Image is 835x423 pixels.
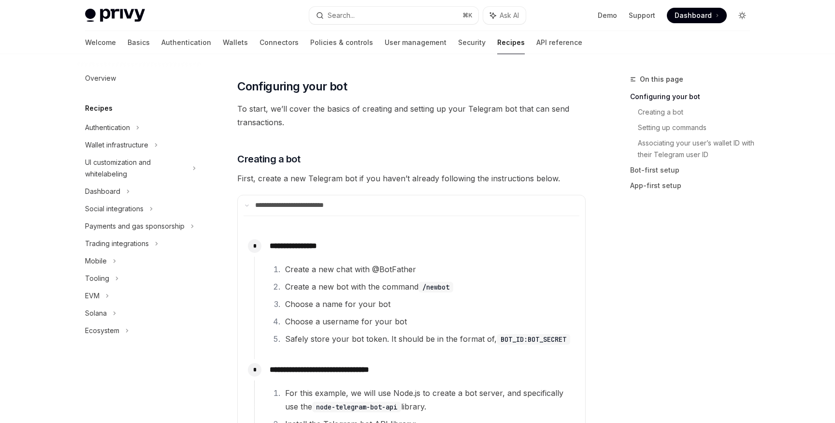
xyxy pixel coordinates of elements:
h5: Recipes [85,102,113,114]
div: Dashboard [85,186,120,197]
div: Payments and gas sponsorship [85,220,185,232]
span: ⌘ K [462,12,473,19]
button: Search...⌘K [309,7,478,24]
li: Create a new bot with the command [282,280,575,293]
code: /newbot [418,282,453,292]
a: API reference [536,31,582,54]
code: BOT_ID:BOT_SECRET [497,334,570,345]
a: Connectors [259,31,299,54]
div: Trading integrations [85,238,149,249]
div: EVM [85,290,100,302]
li: Choose a name for your bot [282,297,575,311]
div: Social integrations [85,203,144,215]
a: Dashboard [667,8,727,23]
span: Ask AI [500,11,519,20]
span: Creating a bot [237,152,300,166]
div: UI customization and whitelabeling [85,157,187,180]
img: light logo [85,9,145,22]
a: Setting up commands [638,120,758,135]
div: Tooling [85,273,109,284]
div: Authentication [85,122,130,133]
a: Overview [77,70,201,87]
div: Wallet infrastructure [85,139,148,151]
a: Bot-first setup [630,162,758,178]
button: Ask AI [483,7,526,24]
div: Mobile [85,255,107,267]
a: Wallets [223,31,248,54]
li: Safely store your bot token. It should be in the format of, [282,332,575,346]
a: Recipes [497,31,525,54]
a: Welcome [85,31,116,54]
button: Toggle dark mode [734,8,750,23]
a: Authentication [161,31,211,54]
a: Creating a bot [638,104,758,120]
a: Demo [598,11,617,20]
code: node-telegram-bot-api [312,402,401,412]
div: Ecosystem [85,325,119,336]
a: App-first setup [630,178,758,193]
span: On this page [640,73,683,85]
span: To start, we’ll cover the basics of creating and setting up your Telegram bot that can send trans... [237,102,586,129]
span: Dashboard [675,11,712,20]
li: Create a new chat with @BotFather [282,263,575,276]
li: Choose a username for your bot [282,315,575,328]
a: Configuring your bot [630,89,758,104]
div: Search... [328,10,355,21]
div: Overview [85,73,116,84]
li: For this example, we will use Node.js to create a bot server, and specifically use the library. [282,386,575,413]
a: User management [385,31,446,54]
a: Basics [128,31,150,54]
div: Solana [85,307,107,319]
a: Security [458,31,486,54]
a: Support [629,11,655,20]
span: Configuring your bot [237,79,347,94]
a: Policies & controls [310,31,373,54]
span: First, create a new Telegram bot if you haven’t already following the instructions below. [237,172,586,185]
a: Associating your user’s wallet ID with their Telegram user ID [638,135,758,162]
